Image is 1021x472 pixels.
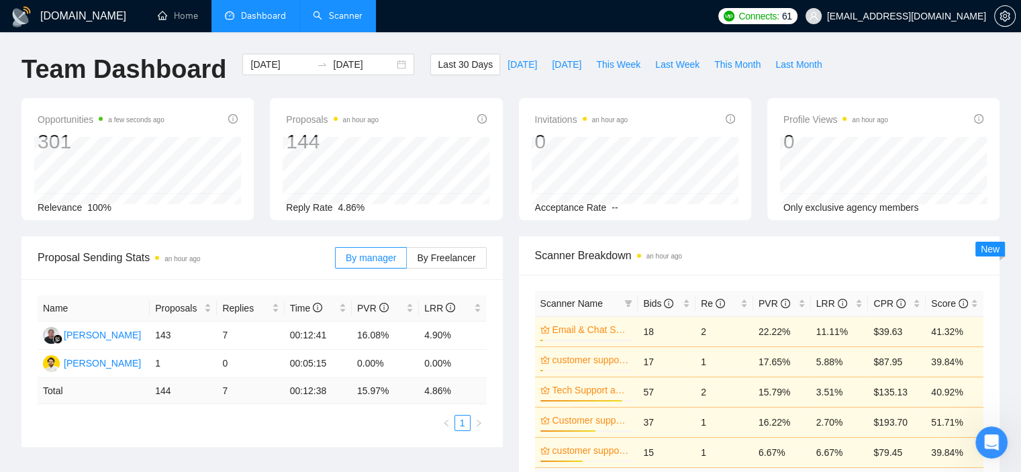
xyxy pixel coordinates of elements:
span: crown [540,355,550,365]
li: Previous Page [438,415,454,431]
td: 6.67% [811,437,869,467]
td: 0.00% [352,350,419,378]
td: Total [38,378,150,404]
td: 2 [695,316,753,346]
td: 57 [638,377,695,407]
a: homeHome [158,10,198,21]
button: [DATE] [544,54,589,75]
span: info-circle [959,299,968,308]
iframe: Intercom live chat [975,426,1008,459]
td: 41.32% [926,316,983,346]
span: Reply Rate [286,202,332,213]
a: Customer support - Humayun [552,413,630,428]
td: 18 [638,316,695,346]
time: an hour ago [343,116,379,124]
td: 15 [638,437,695,467]
span: Scanner Breakdown [535,247,984,264]
button: This Month [707,54,768,75]
img: gigradar-bm.png [53,334,62,344]
img: RS [43,327,60,344]
div: [PERSON_NAME] [64,328,141,342]
td: 15.79% [753,377,811,407]
span: Re [701,298,725,309]
time: an hour ago [592,116,628,124]
td: 0 [217,350,284,378]
input: Start date [250,57,311,72]
td: $135.13 [868,377,926,407]
span: CPR [873,298,905,309]
td: 1 [695,346,753,377]
span: [DATE] [507,57,537,72]
span: right [475,419,483,427]
td: 16.08% [352,322,419,350]
td: 00:12:41 [285,322,352,350]
span: info-circle [726,114,735,124]
td: 51.71% [926,407,983,437]
h1: Team Dashboard [21,54,226,85]
a: customer support S-3 - Email & Chat Support(Umair) [552,443,630,458]
span: LRR [816,298,847,309]
div: 0 [535,129,628,154]
span: info-circle [228,114,238,124]
td: 1 [695,407,753,437]
td: $87.95 [868,346,926,377]
span: Dashboard [241,10,286,21]
span: Opportunities [38,111,164,128]
span: Relevance [38,202,82,213]
td: 00:05:15 [285,350,352,378]
li: Next Page [471,415,487,431]
td: $79.45 [868,437,926,467]
td: 22.22% [753,316,811,346]
span: Proposal Sending Stats [38,249,335,266]
time: an hour ago [646,252,682,260]
span: info-circle [781,299,790,308]
a: Tech Support and MSP [552,383,630,397]
span: Last 30 Days [438,57,493,72]
span: info-circle [379,303,389,312]
span: Acceptance Rate [535,202,607,213]
td: 7 [217,322,284,350]
span: to [317,59,328,70]
span: info-circle [896,299,906,308]
button: Last Month [768,54,829,75]
span: Only exclusive agency members [783,202,919,213]
span: filter [624,299,632,308]
button: left [438,415,454,431]
div: 0 [783,129,888,154]
li: 1 [454,415,471,431]
span: Profile Views [783,111,888,128]
th: Replies [217,295,284,322]
td: 39.84% [926,346,983,377]
td: 143 [150,322,217,350]
td: 1 [150,350,217,378]
span: setting [995,11,1015,21]
button: Last Week [648,54,707,75]
td: 7 [217,378,284,404]
span: Invitations [535,111,628,128]
span: 4.86% [338,202,365,213]
div: [PERSON_NAME] [64,356,141,371]
span: dashboard [225,11,234,20]
span: user [809,11,818,21]
span: PVR [759,298,790,309]
span: info-circle [716,299,725,308]
td: 3.51% [811,377,869,407]
th: Name [38,295,150,322]
img: HM [43,355,60,372]
span: info-circle [664,299,673,308]
button: Last 30 Days [430,54,500,75]
td: 144 [150,378,217,404]
td: 00:12:38 [285,378,352,404]
span: Bids [643,298,673,309]
span: 61 [782,9,792,23]
span: This Week [596,57,640,72]
td: 16.22% [753,407,811,437]
span: [DATE] [552,57,581,72]
td: 5.88% [811,346,869,377]
span: Connects: [738,9,779,23]
td: 0.00% [419,350,486,378]
a: searchScanner [313,10,362,21]
a: 1 [455,416,470,430]
input: End date [333,57,394,72]
td: 39.84% [926,437,983,467]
